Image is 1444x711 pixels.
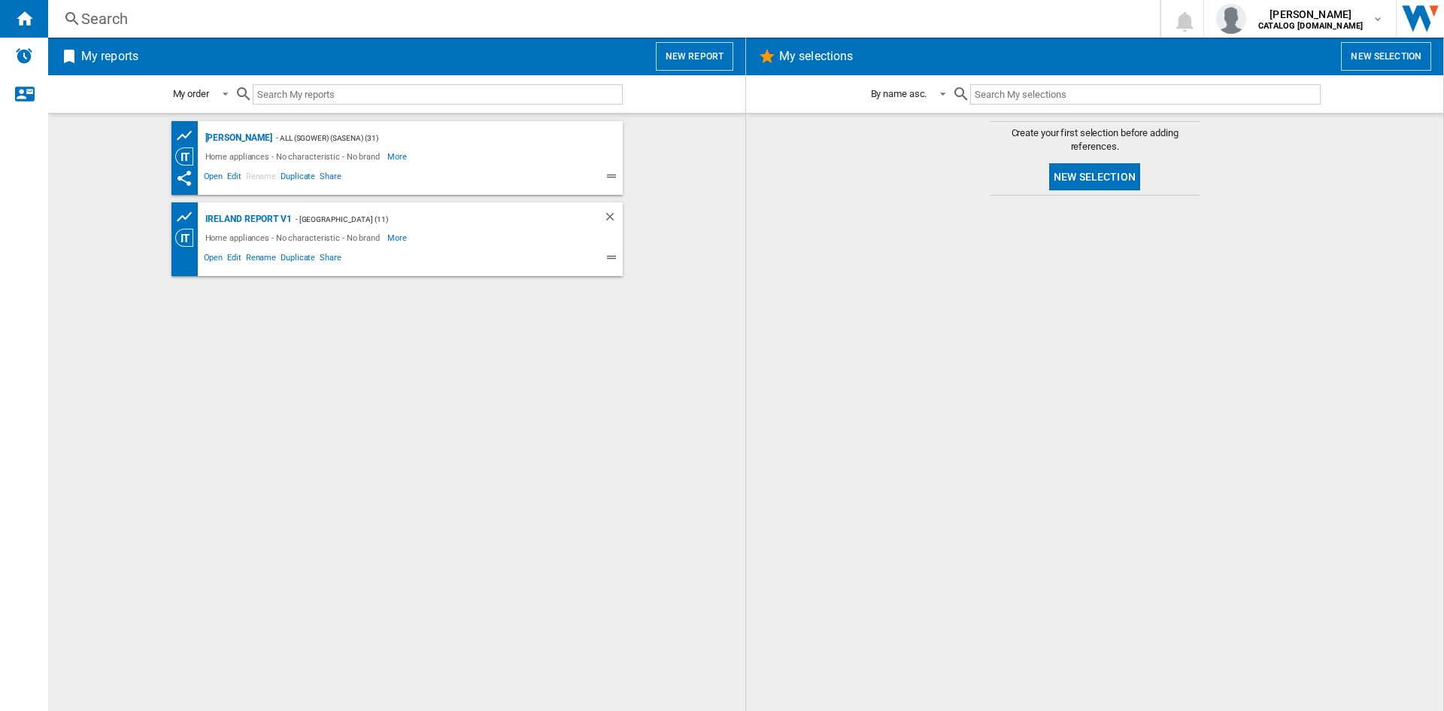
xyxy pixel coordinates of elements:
div: My order [173,88,209,99]
span: More [387,229,409,247]
h2: My selections [776,42,856,71]
div: Product prices grid [175,126,202,145]
span: [PERSON_NAME] [1258,7,1363,22]
div: - [GEOGRAPHIC_DATA] (11) [292,210,573,229]
div: Product prices grid [175,208,202,226]
button: New report [656,42,733,71]
input: Search My selections [970,84,1320,105]
b: CATALOG [DOMAIN_NAME] [1258,21,1363,31]
div: Ireland Report v1 [202,210,292,229]
span: Rename [244,251,278,269]
span: Open [202,169,226,187]
span: Duplicate [278,251,317,269]
span: Edit [225,251,244,269]
button: New selection [1341,42,1431,71]
img: alerts-logo.svg [15,47,33,65]
img: profile.jpg [1216,4,1246,34]
div: [PERSON_NAME] [202,129,273,147]
span: Create your first selection before adding references. [990,126,1200,153]
div: Search [81,8,1121,29]
button: New selection [1049,163,1140,190]
div: Home appliances - No characteristic - No brand [202,147,387,166]
span: Duplicate [278,169,317,187]
h2: My reports [78,42,141,71]
div: Category View [175,147,202,166]
div: - ALL (sgower) (sasena) (31) [272,129,592,147]
div: Home appliances - No characteristic - No brand [202,229,387,247]
span: Share [317,251,344,269]
div: Delete [603,210,623,229]
ng-md-icon: This report has been shared with you [175,169,193,187]
span: More [387,147,409,166]
span: Rename [244,169,278,187]
div: Category View [175,229,202,247]
span: Edit [225,169,244,187]
span: Share [317,169,344,187]
input: Search My reports [253,84,623,105]
div: By name asc. [871,88,927,99]
span: Open [202,251,226,269]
